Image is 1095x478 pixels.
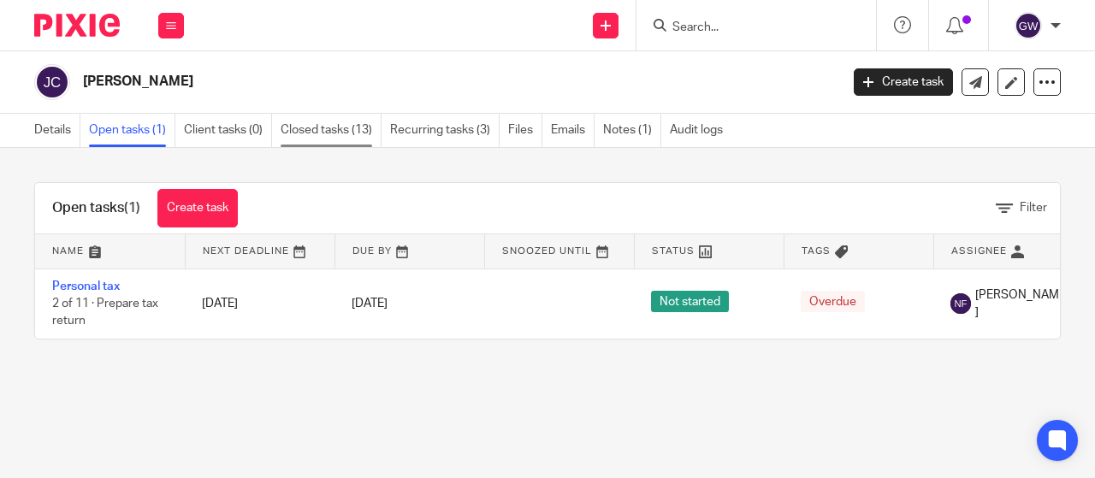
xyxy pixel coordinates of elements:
span: (1) [124,201,140,215]
a: Emails [551,114,595,147]
span: Status [652,246,695,256]
span: [DATE] [352,298,388,310]
a: Files [508,114,542,147]
input: Search [671,21,825,36]
span: Filter [1020,202,1047,214]
a: Closed tasks (13) [281,114,382,147]
span: [PERSON_NAME] [975,286,1066,322]
a: Personal tax [52,280,120,292]
a: Details [34,114,80,147]
a: Create task [157,189,238,227]
span: Not started [651,291,729,312]
a: Recurring tasks (3) [390,114,500,147]
img: svg%3E [34,64,70,100]
img: svg%3E [1015,12,1042,39]
img: svg%3E [950,293,971,314]
h2: [PERSON_NAME] [83,73,679,91]
a: Create task [854,68,953,96]
span: 2 of 11 · Prepare tax return [52,298,158,328]
td: [DATE] [185,269,334,339]
a: Notes (1) [603,114,661,147]
a: Open tasks (1) [89,114,175,147]
span: Overdue [801,291,865,312]
a: Audit logs [670,114,731,147]
span: Tags [802,246,831,256]
span: Snoozed Until [502,246,592,256]
img: Pixie [34,14,120,37]
h1: Open tasks [52,199,140,217]
a: Client tasks (0) [184,114,272,147]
